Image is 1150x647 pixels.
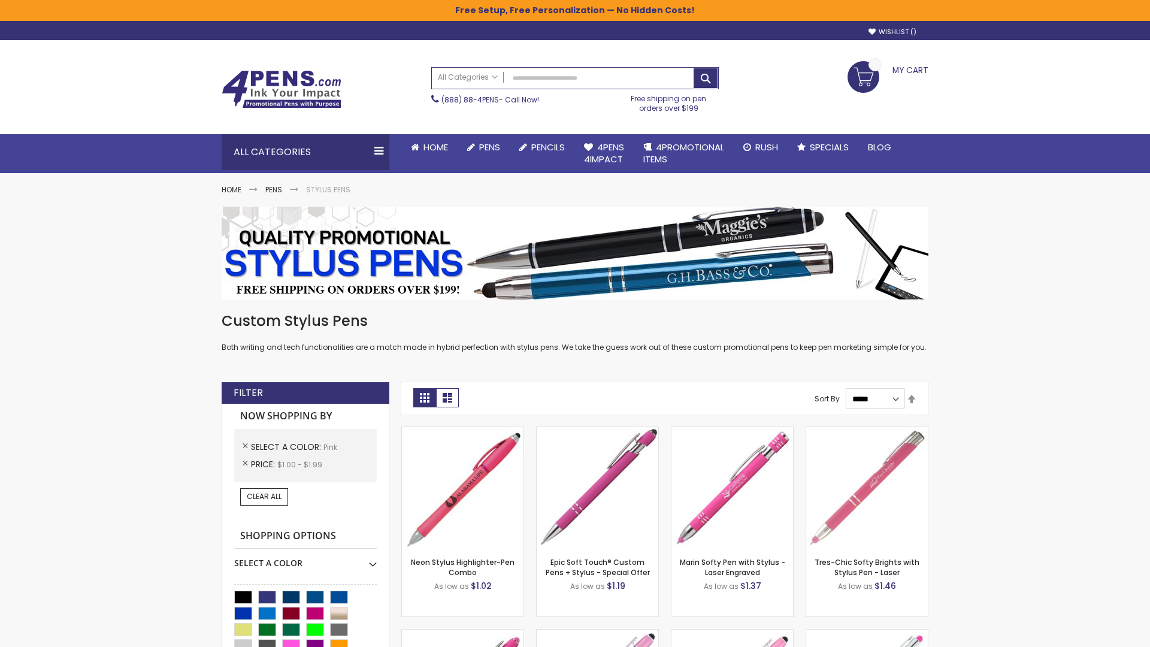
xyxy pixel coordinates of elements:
[874,580,896,592] span: $1.46
[607,580,625,592] span: $1.19
[680,557,785,577] a: Marin Softy Pen with Stylus - Laser Engraved
[402,629,523,639] a: Ellipse Softy Brights with Stylus Pen - Laser-Pink
[471,580,492,592] span: $1.02
[234,549,377,569] div: Select A Color
[643,141,724,165] span: 4PROMOTIONAL ITEMS
[222,134,389,170] div: All Categories
[222,312,928,353] div: Both writing and tech functionalities are a match made in hybrid perfection with stylus pens. We ...
[671,629,793,639] a: Ellipse Stylus Pen - ColorJet-Pink
[806,427,928,437] a: Tres-Chic Softy Brights with Stylus Pen - Laser-Pink
[838,581,873,591] span: As low as
[240,488,288,505] a: Clear All
[222,70,341,108] img: 4Pens Custom Pens and Promotional Products
[788,134,858,161] a: Specials
[441,95,499,105] a: (888) 88-4PENS
[740,580,761,592] span: $1.37
[251,441,323,453] span: Select A Color
[806,629,928,639] a: Tres-Chic Softy with Stylus Top Pen - ColorJet-Pink
[458,134,510,161] a: Pens
[868,141,891,153] span: Blog
[413,388,436,407] strong: Grid
[734,134,788,161] a: Rush
[234,386,263,400] strong: Filter
[815,394,840,404] label: Sort By
[432,68,504,87] a: All Categories
[584,141,624,165] span: 4Pens 4impact
[510,134,574,161] a: Pencils
[537,427,658,437] a: 4P-MS8B-Pink
[423,141,448,153] span: Home
[479,141,500,153] span: Pens
[251,458,277,470] span: Price
[531,141,565,153] span: Pencils
[537,427,658,549] img: 4P-MS8B-Pink
[671,427,793,437] a: Marin Softy Pen with Stylus - Laser Engraved-Pink
[537,629,658,639] a: Ellipse Stylus Pen - LaserMax-Pink
[306,185,350,195] strong: Stylus Pens
[222,312,928,331] h1: Custom Stylus Pens
[402,427,523,437] a: Neon Stylus Highlighter-Pen Combo-Pink
[323,442,337,452] span: Pink
[265,185,282,195] a: Pens
[546,557,650,577] a: Epic Soft Touch® Custom Pens + Stylus - Special Offer
[806,427,928,549] img: Tres-Chic Softy Brights with Stylus Pen - Laser-Pink
[222,185,241,195] a: Home
[438,72,498,82] span: All Categories
[234,404,377,429] strong: Now Shopping by
[815,557,919,577] a: Tres-Chic Softy Brights with Stylus Pen - Laser
[234,524,377,549] strong: Shopping Options
[434,581,469,591] span: As low as
[277,459,322,470] span: $1.00 - $1.99
[401,134,458,161] a: Home
[858,134,901,161] a: Blog
[411,557,515,577] a: Neon Stylus Highlighter-Pen Combo
[810,141,849,153] span: Specials
[671,427,793,549] img: Marin Softy Pen with Stylus - Laser Engraved-Pink
[402,427,523,549] img: Neon Stylus Highlighter-Pen Combo-Pink
[704,581,739,591] span: As low as
[574,134,634,173] a: 4Pens4impact
[755,141,778,153] span: Rush
[619,89,719,113] div: Free shipping on pen orders over $199
[247,491,282,501] span: Clear All
[441,95,539,105] span: - Call Now!
[868,28,916,37] a: Wishlist
[570,581,605,591] span: As low as
[634,134,734,173] a: 4PROMOTIONALITEMS
[222,207,928,300] img: Stylus Pens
